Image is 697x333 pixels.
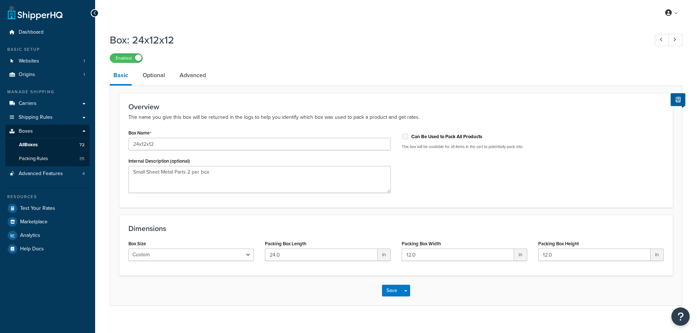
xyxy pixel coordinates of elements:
p: This box will be available for all items in the cart to potentially pack into [402,144,664,150]
label: Packing Box Height [538,241,579,246]
a: Test Your Rates [5,202,90,215]
span: Origins [19,72,35,78]
span: Advanced Features [19,171,63,177]
span: in [378,249,391,261]
label: Packing Box Width [402,241,441,246]
span: Help Docs [20,246,44,252]
li: Origins [5,68,90,82]
a: Boxes [5,125,90,138]
a: Help Docs [5,242,90,256]
div: Basic Setup [5,46,90,53]
div: Manage Shipping [5,89,90,95]
span: 1 [83,58,85,64]
a: Carriers [5,97,90,110]
a: Marketplace [5,215,90,228]
div: Resources [5,194,90,200]
span: Shipping Rules [19,114,53,121]
span: Websites [19,58,39,64]
a: Next Record [668,34,683,46]
span: 1 [83,72,85,78]
span: Marketplace [20,219,48,225]
a: Packing Rules35 [5,152,90,166]
a: Previous Record [655,34,669,46]
input: This option can't be selected because the box is assigned to a dimensional rule [402,134,409,139]
span: Dashboard [19,29,44,35]
label: Can Be Used to Pack All Products [411,133,482,140]
label: Box Name [128,130,151,136]
a: Analytics [5,229,90,242]
a: Shipping Rules [5,111,90,124]
span: Boxes [19,128,33,135]
a: Basic [110,67,132,86]
li: Advanced Features [5,167,90,181]
span: 72 [79,142,85,148]
span: in [514,249,527,261]
a: Advanced Features4 [5,167,90,181]
li: Boxes [5,125,90,166]
li: Websites [5,54,90,68]
a: Dashboard [5,26,90,39]
button: Show Help Docs [671,93,685,106]
li: Packing Rules [5,152,90,166]
button: Save [382,285,402,296]
h1: Box: 24x12x12 [110,33,641,47]
span: in [651,249,664,261]
label: Packing Box Length [265,241,306,246]
a: AllBoxes72 [5,138,90,152]
label: Enabled [110,54,142,63]
h3: Dimensions [128,224,664,232]
span: Test Your Rates [20,205,55,212]
textarea: Small Sheet Metal Parts 2 per box [128,166,391,193]
a: Origins1 [5,68,90,82]
a: Advanced [176,67,210,84]
h3: Overview [128,103,664,111]
button: Open Resource Center [671,307,690,326]
span: Carriers [19,101,37,107]
span: 4 [82,171,85,177]
label: Box Size [128,241,146,246]
a: Websites1 [5,54,90,68]
a: Optional [139,67,169,84]
span: All Boxes [19,142,38,148]
label: Internal Description (optional) [128,158,190,164]
p: The name you give this box will be returned in the logs to help you identify which box was used t... [128,113,664,122]
span: 35 [79,156,85,162]
span: Packing Rules [19,156,48,162]
span: Analytics [20,232,40,239]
